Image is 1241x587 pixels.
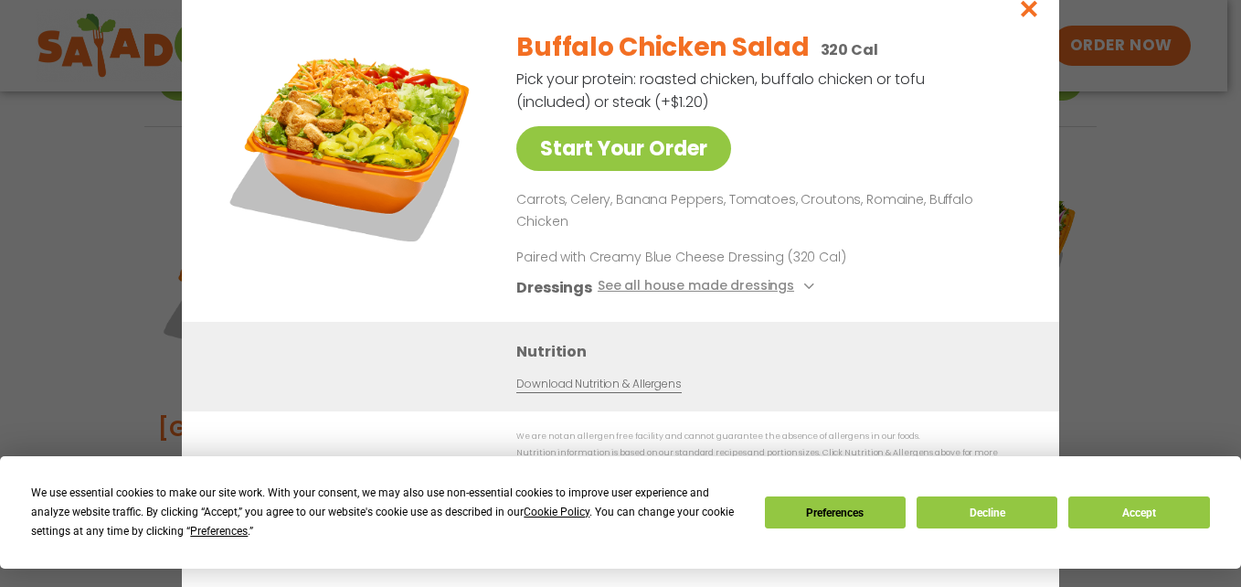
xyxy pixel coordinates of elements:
[516,446,1023,475] p: Nutrition information is based on our standard recipes and portion sizes. Click Nutrition & Aller...
[765,496,906,528] button: Preferences
[524,506,589,518] span: Cookie Policy
[516,248,854,267] p: Paired with Creamy Blue Cheese Dressing (320 Cal)
[516,340,1032,363] h3: Nutrition
[516,126,731,171] a: Start Your Order
[516,28,809,67] h2: Buffalo Chicken Salad
[516,68,928,113] p: Pick your protein: roasted chicken, buffalo chicken or tofu (included) or steak (+$1.20)
[516,189,1015,233] p: Carrots, Celery, Banana Peppers, Tomatoes, Croutons, Romaine, Buffalo Chicken
[516,430,1023,443] p: We are not an allergen free facility and cannot guarantee the absence of allergens in our foods.
[598,276,820,299] button: See all house made dressings
[31,484,742,541] div: We use essential cookies to make our site work. With your consent, we may also use non-essential ...
[223,15,479,271] img: Featured product photo for Buffalo Chicken Salad
[821,38,878,61] p: 320 Cal
[1068,496,1209,528] button: Accept
[190,525,248,538] span: Preferences
[516,376,681,393] a: Download Nutrition & Allergens
[917,496,1057,528] button: Decline
[516,276,592,299] h3: Dressings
